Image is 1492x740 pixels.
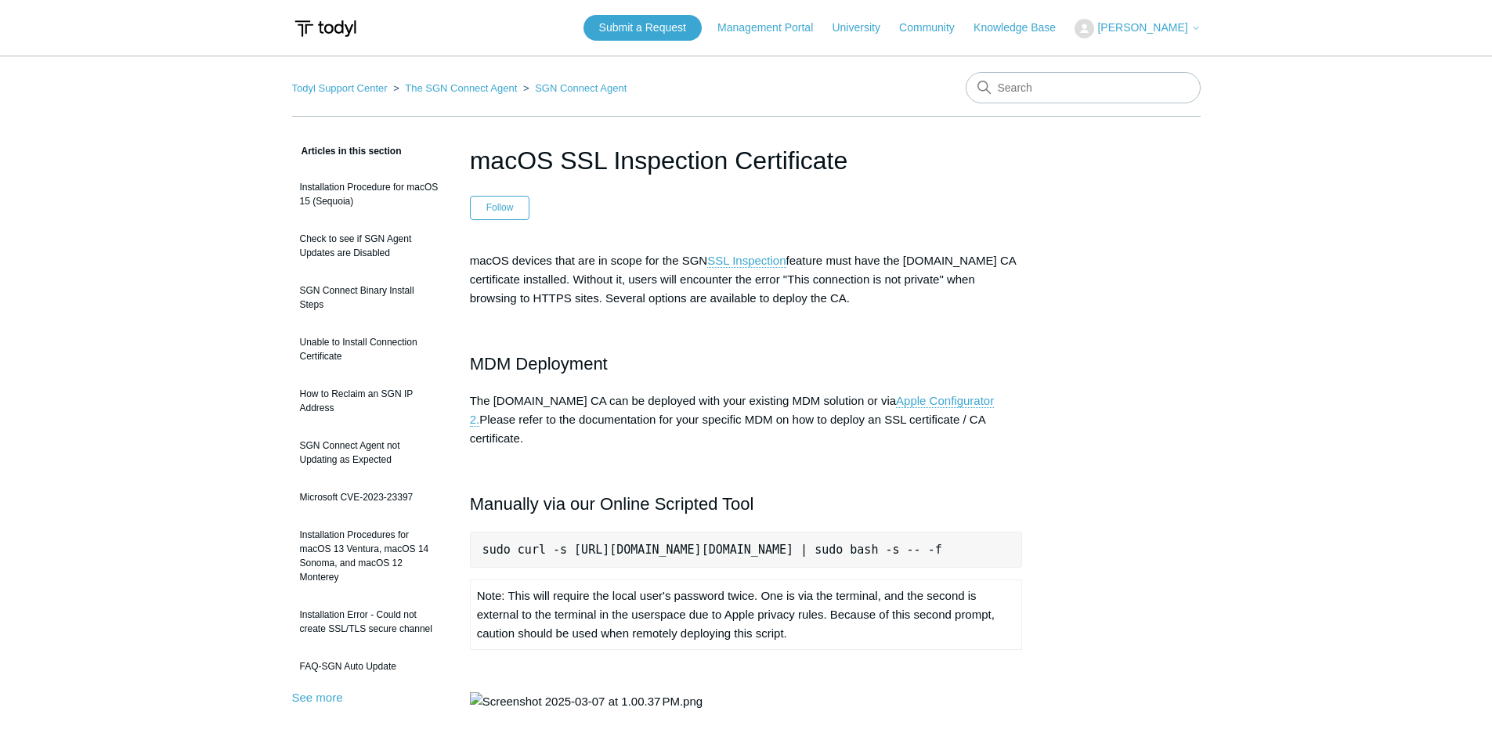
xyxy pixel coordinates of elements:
[470,532,1023,568] pre: sudo curl -s [URL][DOMAIN_NAME][DOMAIN_NAME] | sudo bash -s -- -f
[1097,21,1187,34] span: [PERSON_NAME]
[470,392,1023,448] p: The [DOMAIN_NAME] CA can be deployed with your existing MDM solution or via Please refer to the d...
[292,146,402,157] span: Articles in this section
[292,600,446,644] a: Installation Error - Could not create SSL/TLS secure channel
[1075,19,1200,38] button: [PERSON_NAME]
[470,251,1023,308] p: macOS devices that are in scope for the SGN feature must have the [DOMAIN_NAME] CA certificate in...
[292,224,446,268] a: Check to see if SGN Agent Updates are Disabled
[583,15,702,41] a: Submit a Request
[470,394,994,427] a: Apple Configurator 2.
[974,20,1071,36] a: Knowledge Base
[470,580,1022,650] td: Note: This will require the local user's password twice. One is via the terminal, and the second ...
[292,172,446,216] a: Installation Procedure for macOS 15 (Sequoia)
[520,82,627,94] li: SGN Connect Agent
[292,431,446,475] a: SGN Connect Agent not Updating as Expected
[470,142,1023,179] h1: macOS SSL Inspection Certificate
[292,82,388,94] a: Todyl Support Center
[899,20,970,36] a: Community
[470,350,1023,377] h2: MDM Deployment
[405,82,517,94] a: The SGN Connect Agent
[535,82,627,94] a: SGN Connect Agent
[717,20,829,36] a: Management Portal
[292,482,446,512] a: Microsoft CVE-2023-23397
[292,520,446,592] a: Installation Procedures for macOS 13 Ventura, macOS 14 Sonoma, and macOS 12 Monterey
[390,82,520,94] li: The SGN Connect Agent
[832,20,895,36] a: University
[470,490,1023,518] h2: Manually via our Online Scripted Tool
[292,82,391,94] li: Todyl Support Center
[292,276,446,319] a: SGN Connect Binary Install Steps
[966,72,1201,103] input: Search
[292,652,446,681] a: FAQ-SGN Auto Update
[292,327,446,371] a: Unable to Install Connection Certificate
[292,379,446,423] a: How to Reclaim an SGN IP Address
[292,691,343,704] a: See more
[470,692,703,711] img: Screenshot 2025-03-07 at 1.00.37 PM.png
[707,254,786,268] a: SSL Inspection
[470,196,530,219] button: Follow Article
[292,14,359,43] img: Todyl Support Center Help Center home page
